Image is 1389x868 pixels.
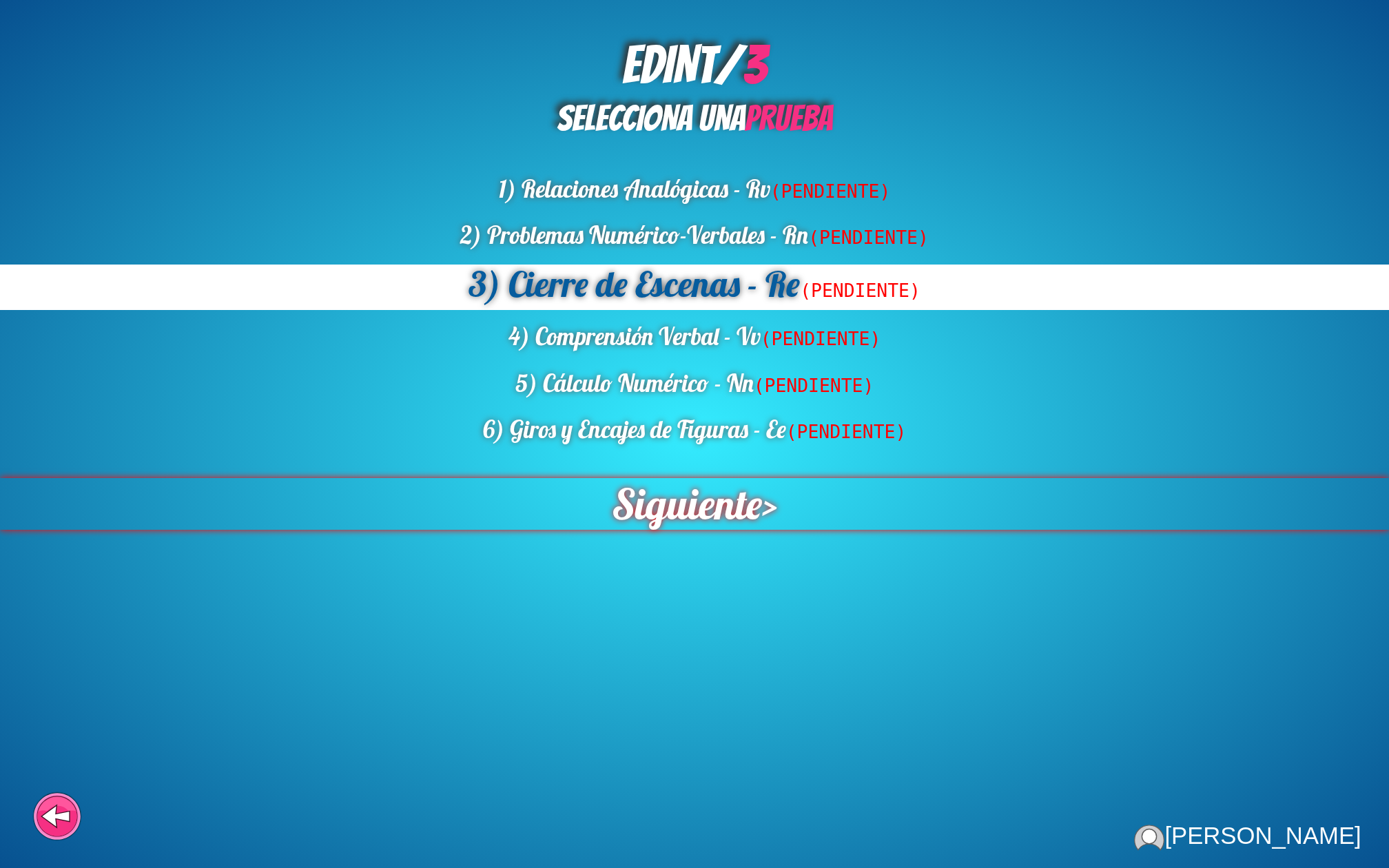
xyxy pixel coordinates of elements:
[622,37,768,93] b: EDINT/
[761,329,881,349] span: (PENDIENTE)
[1134,823,1361,851] div: [PERSON_NAME]
[770,181,891,202] span: (PENDIENTE)
[808,227,929,248] span: (PENDIENTE)
[557,99,832,137] span: SELECCIONA UNA
[786,422,907,442] span: (PENDIENTE)
[612,477,762,529] span: Siguiente
[28,792,86,850] div: Volver al paso anterior
[743,37,768,93] span: 3
[745,99,832,137] span: PRUEBA
[754,375,874,396] span: (PENDIENTE)
[800,280,920,301] span: (PENDIENTE)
